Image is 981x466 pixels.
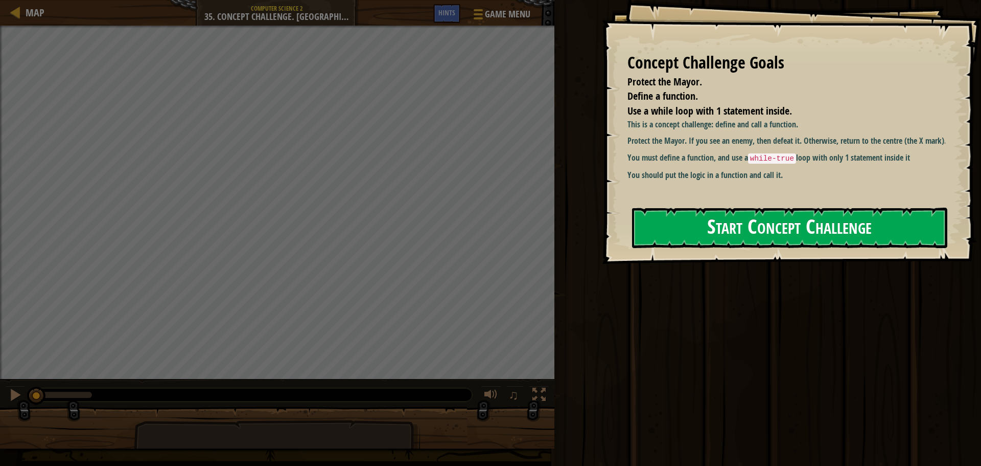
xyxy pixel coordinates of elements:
[481,386,501,407] button: Adjust volume
[627,119,953,130] p: This is a concept challenge: define and call a function.
[627,75,702,88] span: Protect the Mayor.
[627,89,698,103] span: Define a function.
[529,386,549,407] button: Toggle fullscreen
[438,8,455,17] span: Hints
[748,153,796,164] code: while-true
[615,75,943,90] li: Protect the Mayor.
[20,6,44,19] a: Map
[465,4,536,28] button: Game Menu
[627,169,953,181] p: You should put the logic in a function and call it.
[508,387,519,403] span: ♫
[632,208,947,248] button: Start Concept Challenge
[615,89,943,104] li: Define a function.
[627,152,953,164] p: You must define a function, and use a loop with only 1 statement inside it
[615,104,943,119] li: Use a while loop with 1 statement inside.
[627,51,945,75] div: Concept Challenge Goals
[26,6,44,19] span: Map
[485,8,530,21] span: Game Menu
[627,135,953,147] p: Protect the Mayor. If you see an enemy, then defeat it. Otherwise, return to the centre (the X ma...
[627,104,792,118] span: Use a while loop with 1 statement inside.
[506,386,524,407] button: ♫
[5,386,26,407] button: Ctrl + P: Pause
